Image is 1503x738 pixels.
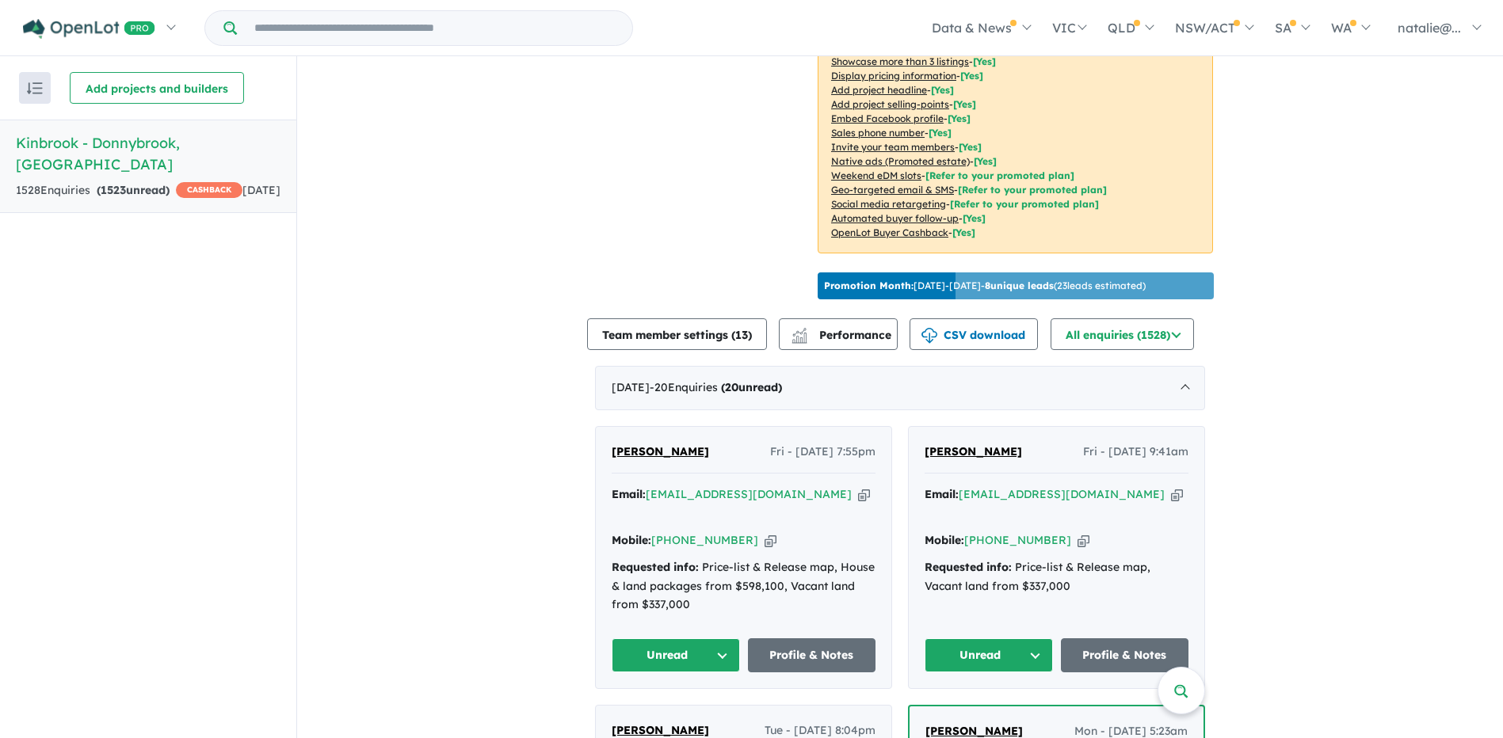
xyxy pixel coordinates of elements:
[974,155,997,167] span: [Yes]
[958,184,1107,196] span: [Refer to your promoted plan]
[831,70,956,82] u: Display pricing information
[612,723,709,737] span: [PERSON_NAME]
[612,638,740,672] button: Unread
[985,280,1054,291] b: 8 unique leads
[959,141,982,153] span: [ Yes ]
[963,212,986,224] span: [Yes]
[925,444,1022,458] span: [PERSON_NAME]
[612,487,646,501] strong: Email:
[725,380,738,394] span: 20
[831,127,925,139] u: Sales phone number
[950,198,1099,210] span: [Refer to your promoted plan]
[23,19,155,39] img: Openlot PRO Logo White
[240,11,629,45] input: Try estate name, suburb, builder or developer
[960,70,983,82] span: [ Yes ]
[948,112,971,124] span: [ Yes ]
[824,279,1146,293] p: [DATE] - [DATE] - ( 23 leads estimated)
[925,443,1022,462] a: [PERSON_NAME]
[931,84,954,96] span: [ Yes ]
[831,84,927,96] u: Add project headline
[792,328,807,337] img: line-chart.svg
[952,226,975,238] span: [Yes]
[595,366,1205,410] div: [DATE]
[612,560,699,574] strong: Requested info:
[831,112,944,124] u: Embed Facebook profile
[101,183,126,197] span: 1523
[910,318,1038,350] button: CSV download
[765,532,776,549] button: Copy
[831,198,946,210] u: Social media retargeting
[794,328,891,342] span: Performance
[831,184,954,196] u: Geo-targeted email & SMS
[831,55,969,67] u: Showcase more than 3 listings
[1078,532,1089,549] button: Copy
[1398,20,1461,36] span: natalie@...
[612,558,875,614] div: Price-list & Release map, House & land packages from $598,100, Vacant land from $337,000
[792,333,807,343] img: bar-chart.svg
[925,558,1188,596] div: Price-list & Release map, Vacant land from $337,000
[925,560,1012,574] strong: Requested info:
[651,533,758,547] a: [PHONE_NUMBER]
[831,226,948,238] u: OpenLot Buyer Cashback
[770,443,875,462] span: Fri - [DATE] 7:55pm
[831,169,921,181] u: Weekend eDM slots
[925,487,959,501] strong: Email:
[650,380,782,394] span: - 20 Enquir ies
[1171,486,1183,503] button: Copy
[824,280,914,291] b: Promotion Month:
[176,182,242,198] span: CASHBACK
[925,724,1023,738] span: [PERSON_NAME]
[925,169,1074,181] span: [Refer to your promoted plan]
[1083,443,1188,462] span: Fri - [DATE] 9:41am
[831,141,955,153] u: Invite your team members
[16,181,242,200] div: 1528 Enquir ies
[1061,638,1189,672] a: Profile & Notes
[97,183,170,197] strong: ( unread)
[973,55,996,67] span: [ Yes ]
[929,127,952,139] span: [ Yes ]
[748,638,876,672] a: Profile & Notes
[964,533,1071,547] a: [PHONE_NUMBER]
[831,212,959,224] u: Automated buyer follow-up
[242,183,280,197] span: [DATE]
[831,98,949,110] u: Add project selling-points
[831,155,970,167] u: Native ads (Promoted estate)
[27,82,43,94] img: sort.svg
[16,132,280,175] h5: Kinbrook - Donnybrook , [GEOGRAPHIC_DATA]
[925,638,1053,672] button: Unread
[587,318,767,350] button: Team member settings (13)
[925,533,964,547] strong: Mobile:
[779,318,898,350] button: Performance
[959,487,1165,501] a: [EMAIL_ADDRESS][DOMAIN_NAME]
[921,328,937,344] img: download icon
[612,443,709,462] a: [PERSON_NAME]
[612,533,651,547] strong: Mobile:
[735,328,748,342] span: 13
[612,444,709,458] span: [PERSON_NAME]
[721,380,782,394] strong: ( unread)
[1051,318,1194,350] button: All enquiries (1528)
[953,98,976,110] span: [ Yes ]
[70,72,244,104] button: Add projects and builders
[858,486,870,503] button: Copy
[646,487,852,501] a: [EMAIL_ADDRESS][DOMAIN_NAME]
